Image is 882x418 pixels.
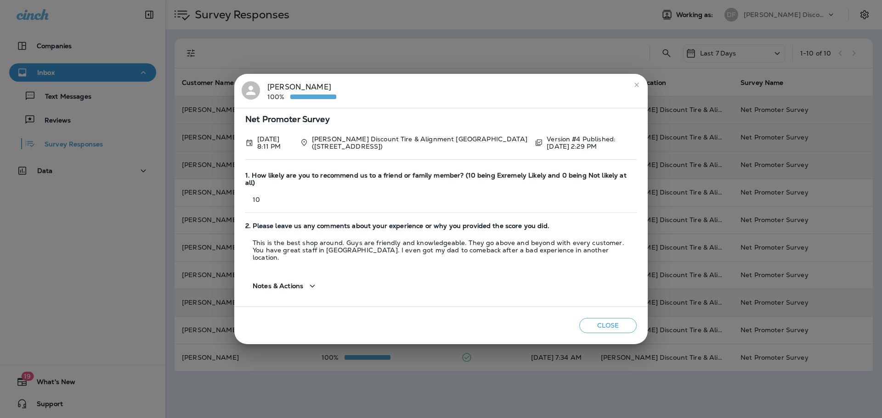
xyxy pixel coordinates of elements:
[245,239,637,261] p: This is the best shop around. Guys are friendly and knowledgeable. They go above and beyond with ...
[245,273,325,299] button: Notes & Actions
[547,135,637,150] p: Version #4 Published: [DATE] 2:29 PM
[257,135,293,150] p: Aug 13, 2025 8:11 PM
[253,282,303,290] span: Notes & Actions
[245,222,637,230] span: 2. Please leave us any comments about your experience or why you provided the score you did.
[629,78,644,92] button: close
[267,93,290,100] p: 100%
[245,196,637,203] p: 10
[579,318,637,333] button: Close
[267,81,336,100] div: [PERSON_NAME]
[245,172,637,187] span: 1. How likely are you to recommend us to a friend or family member? (10 being Exremely Likely and...
[245,116,637,123] span: Net Promoter Survey
[312,135,528,150] p: [PERSON_NAME] Discount Tire & Alignment [GEOGRAPHIC_DATA] ([STREET_ADDRESS])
